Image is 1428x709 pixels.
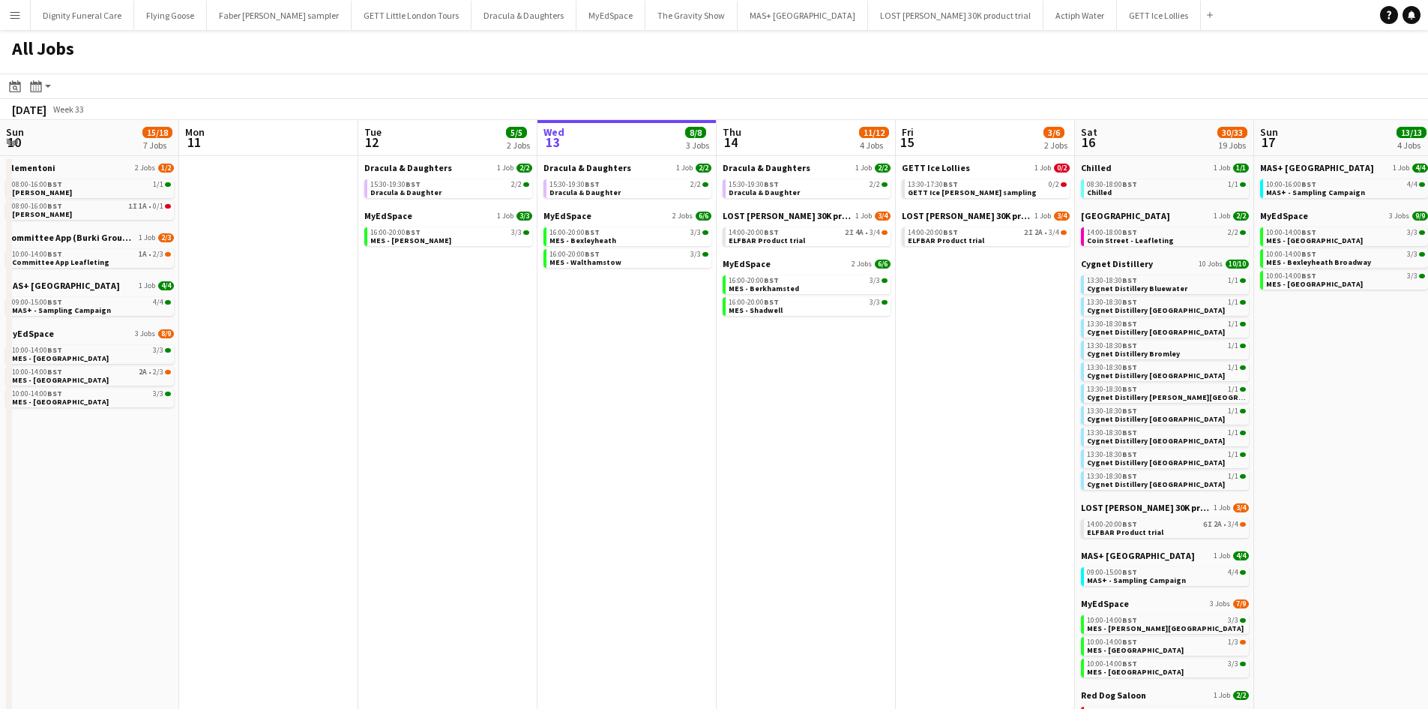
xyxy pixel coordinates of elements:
[1122,449,1137,459] span: BST
[153,368,163,376] span: 2/3
[645,1,738,30] button: The Gravity Show
[1228,277,1238,284] span: 1/1
[47,249,62,259] span: BST
[1228,364,1238,371] span: 1/1
[729,275,888,293] a: 16:00-20:00BST3/3MES - Berkhamsted
[870,181,880,188] span: 2/2
[1087,342,1137,350] span: 13:30-18:30
[543,210,711,221] a: MyEdSpace2 Jobs6/6
[1266,229,1316,236] span: 10:00-14:00
[1199,260,1223,269] span: 10 Jobs
[870,229,880,236] span: 3/4
[1228,229,1238,236] span: 2/2
[6,328,174,410] div: MyEdSpace3 Jobs8/910:00-14:00BST3/3MES - [GEOGRAPHIC_DATA]10:00-14:00BST2A•2/3MES - [GEOGRAPHIC_D...
[1228,342,1238,350] span: 1/1
[723,162,810,173] span: Dracula & Daughters
[1087,458,1225,467] span: Cygnet Distillery Newcastle
[370,236,451,245] span: MES - Chadwell
[1034,164,1051,173] span: 1 Job
[1412,212,1428,221] span: 9/9
[1054,164,1070,173] span: 0/2
[1122,406,1137,416] span: BST
[6,232,174,280] div: Committee App (Burki Group Ltd)1 Job2/310:00-14:00BST1A•2/3Committee App Leafleting
[690,251,701,258] span: 3/3
[908,181,958,188] span: 13:30-17:30
[511,181,522,188] span: 2/2
[1087,519,1246,536] a: 14:00-20:00BST6I2A•3/4ELFBAR Product trial
[1233,212,1249,221] span: 2/2
[1228,407,1238,415] span: 1/1
[370,181,421,188] span: 15:30-19:30
[1087,521,1137,528] span: 14:00-20:00
[1081,210,1249,258] div: [GEOGRAPHIC_DATA]1 Job2/214:00-18:00BST2/2Coin Street - Leafleting
[729,236,805,245] span: ELFBAR Product trial
[723,162,891,210] div: Dracula & Daughters1 Job2/215:30-19:30BST2/2Dracula & Daughter
[870,299,880,306] span: 3/3
[12,188,72,197] span: Clementoni Sampling
[1266,188,1365,197] span: MAS+ - Sampling Campaign
[1081,550,1249,561] a: MAS+ [GEOGRAPHIC_DATA]1 Job4/4
[1081,258,1249,502] div: Cygnet Distillery10 Jobs10/1013:30-18:30BST1/1Cygnet Distillery Bluewater13:30-18:30BST1/1Cygnet ...
[1260,162,1374,173] span: MAS+ UK
[31,1,134,30] button: Dignity Funeral Care
[764,275,779,285] span: BST
[549,188,621,197] span: Dracula & Daughter
[139,251,147,258] span: 1A
[497,212,513,221] span: 1 Job
[12,257,109,267] span: Committee App Leafleting
[855,164,872,173] span: 1 Job
[1087,392,1285,402] span: Cygnet Distillery Culverhouse Cross
[549,236,616,245] span: MES - Bexleyheath
[47,297,62,307] span: BST
[549,257,621,267] span: MES - Walthamstow
[352,1,472,30] button: GETT Little London Tours
[12,299,62,306] span: 09:00-15:00
[1228,299,1238,306] span: 1/1
[1087,277,1137,284] span: 13:30-18:30
[729,179,888,197] a: 15:30-19:30BST2/2Dracula & Daughter
[696,164,711,173] span: 2/2
[1087,349,1180,359] span: Cygnet Distillery Bromley
[1087,451,1137,458] span: 13:30-18:30
[908,229,1067,236] div: •
[1087,229,1137,236] span: 14:00-18:00
[12,345,171,362] a: 10:00-14:00BST3/3MES - [GEOGRAPHIC_DATA]
[139,368,147,376] span: 2A
[158,329,174,338] span: 8/9
[1122,471,1137,481] span: BST
[902,210,1031,221] span: LOST MARY 30K product trial
[1087,406,1246,423] a: 13:30-18:30BST1/1Cygnet Distillery [GEOGRAPHIC_DATA]
[870,277,880,284] span: 3/3
[1087,181,1137,188] span: 08:30-18:00
[406,179,421,189] span: BST
[543,162,711,210] div: Dracula & Daughters1 Job2/215:30-19:30BST2/2Dracula & Daughter
[1081,502,1249,550] div: LOST [PERSON_NAME] 30K product trial1 Job3/414:00-20:00BST6I2A•3/4ELFBAR Product trial
[12,251,171,258] div: •
[549,179,708,197] a: 15:30-19:30BST2/2Dracula & Daughter
[1214,212,1230,221] span: 1 Job
[12,179,171,197] a: 08:00-16:00BST1/1[PERSON_NAME]
[364,210,532,221] a: MyEdSpace1 Job3/3
[902,162,1070,173] a: GETT Ice Lollies1 Job0/2
[1087,527,1163,537] span: ELFBAR Product trial
[1087,384,1246,401] a: 13:30-18:30BST1/1Cygnet Distillery [PERSON_NAME][GEOGRAPHIC_DATA]
[908,229,958,236] span: 14:00-20:00
[1260,210,1428,221] a: MyEdSpace3 Jobs9/9
[1122,362,1137,372] span: BST
[585,249,600,259] span: BST
[1081,258,1249,269] a: Cygnet Distillery10 Jobs10/10
[729,227,888,245] a: 14:00-20:00BST2I4A•3/4ELFBAR Product trial
[1407,251,1418,258] span: 3/3
[6,232,174,243] a: Committee App (Burki Group Ltd)1 Job2/3
[729,284,799,293] span: MES - Berkhamsted
[47,367,62,377] span: BST
[1228,181,1238,188] span: 1/1
[908,179,1067,197] a: 13:30-17:30BST0/2GETT Ice [PERSON_NAME] sampling
[729,305,783,315] span: MES - Shadwell
[370,188,442,197] span: Dracula & Daughter
[1087,449,1246,467] a: 13:30-18:30BST1/1Cygnet Distillery [GEOGRAPHIC_DATA]
[364,210,412,221] span: MyEdSpace
[497,164,513,173] span: 1 Job
[135,329,155,338] span: 3 Jobs
[729,229,779,236] span: 14:00-20:00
